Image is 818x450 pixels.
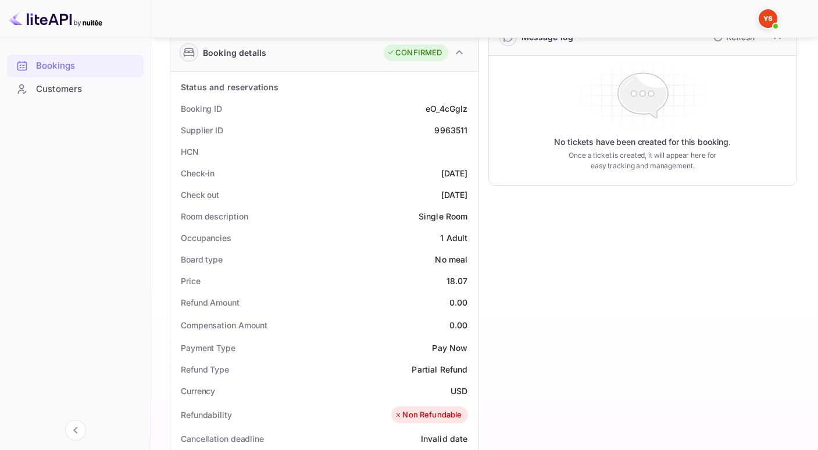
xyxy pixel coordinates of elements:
a: Customers [7,78,144,100]
div: 1 Adult [440,232,467,244]
div: [DATE] [441,167,468,179]
div: eO_4cGglz [426,102,467,115]
div: Currency [181,385,215,397]
div: Bookings [36,59,138,73]
div: Status and reservations [181,81,278,93]
div: Refundability [181,409,232,421]
button: Collapse navigation [65,420,86,441]
div: 0.00 [449,319,468,331]
img: LiteAPI logo [9,9,102,28]
div: Refund Type [181,363,229,375]
div: 18.07 [446,275,468,287]
div: Cancellation deadline [181,433,264,445]
div: Compensation Amount [181,319,267,331]
div: CONFIRMED [387,47,442,59]
div: Booking details [203,47,266,59]
div: Price [181,275,201,287]
div: Pay Now [432,342,467,354]
div: Single Room [419,210,468,222]
div: Occupancies [181,232,231,244]
img: Yandex Support [759,9,777,28]
div: Customers [36,83,138,96]
div: Supplier ID [181,124,223,136]
div: Partial Refund [412,363,467,375]
div: [DATE] [441,189,468,201]
div: Refund Amount [181,296,240,309]
p: No tickets have been created for this booking. [554,136,731,148]
div: Bookings [7,55,144,77]
div: Board type [181,253,223,265]
div: Room description [181,210,248,222]
div: Booking ID [181,102,222,115]
div: Check out [181,189,219,201]
div: Check-in [181,167,215,179]
div: Non Refundable [394,409,462,421]
div: 0.00 [449,296,468,309]
div: Payment Type [181,342,235,354]
p: Once a ticket is created, it will appear here for easy tracking and management. [560,150,724,171]
div: No meal [435,253,467,265]
div: USD [451,385,467,397]
div: Invalid date [421,433,468,445]
div: HCN [181,146,199,158]
div: 9963511 [434,124,467,136]
div: Customers [7,78,144,101]
a: Bookings [7,55,144,76]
